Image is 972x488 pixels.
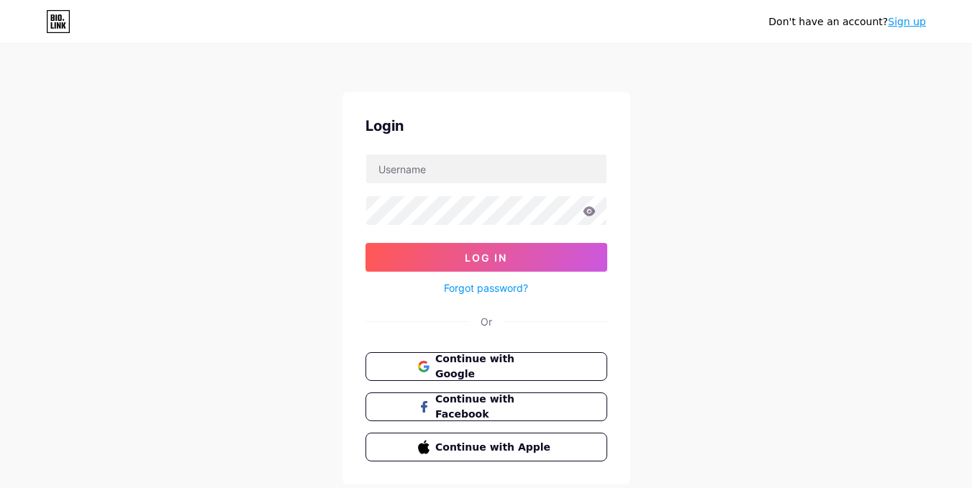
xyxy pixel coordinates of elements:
[365,352,607,381] button: Continue with Google
[481,314,492,329] div: Or
[365,115,607,137] div: Login
[435,440,554,455] span: Continue with Apple
[366,155,607,183] input: Username
[435,351,554,382] span: Continue with Google
[365,433,607,461] button: Continue with Apple
[435,392,554,422] span: Continue with Facebook
[365,243,607,272] button: Log In
[768,14,926,29] div: Don't have an account?
[444,280,528,295] a: Forgot password?
[465,252,507,264] span: Log In
[365,392,607,421] button: Continue with Facebook
[888,16,926,27] a: Sign up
